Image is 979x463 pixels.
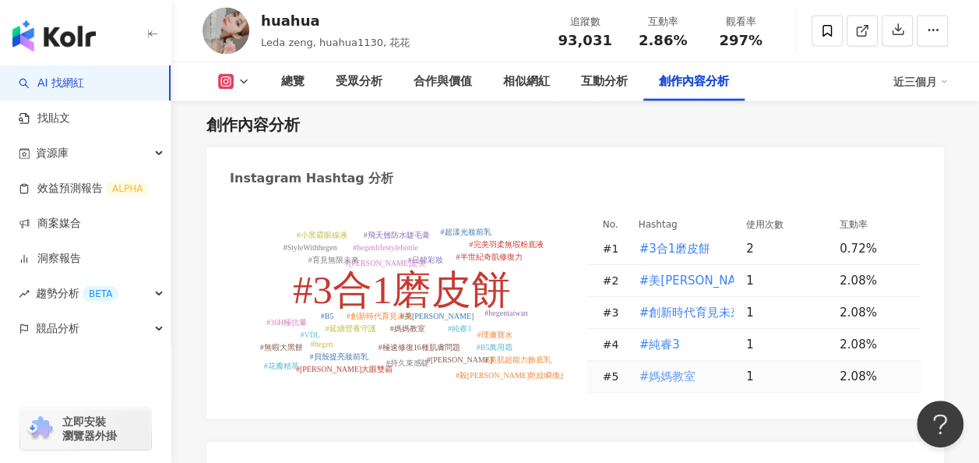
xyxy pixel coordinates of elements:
tspan: #極速修復16種肌膚問題 [379,343,460,352]
iframe: Help Scout Beacon - Open [917,401,963,447]
img: logo [12,20,96,51]
tspan: #[PERSON_NAME]是美 [345,259,426,267]
span: #媽媽教室 [639,368,696,385]
span: 立即安裝 瀏覽器外掛 [62,415,117,443]
a: 找貼文 [19,111,70,126]
div: 2 [746,240,827,257]
tspan: #無暇大黑餅 [260,343,303,352]
tspan: #36H極抗暈 [266,318,307,327]
a: 效益預測報告ALPHA [19,181,149,196]
tspan: #VDL [300,330,320,339]
button: #創新時代育見未來 [639,297,744,328]
div: # 2 [603,272,626,289]
td: 2.08% [827,297,921,329]
tspan: #花瓣精萃 [264,362,299,370]
span: 297% [719,33,762,48]
tspan: #育見無限未來 [308,256,359,264]
button: #純睿3 [639,329,681,360]
span: #美[PERSON_NAME] [639,272,758,289]
tspan: #小黑霸眼線液 [297,231,347,239]
span: 趨勢分析 [36,276,118,311]
div: 2.08% [840,336,905,353]
div: 0.72% [840,240,905,257]
tspan: #StyleWithhegen [283,243,337,252]
div: BETA [83,286,118,302]
tspan: #殺[PERSON_NAME]乾紋瞬換皮 [456,371,568,380]
div: 追蹤數 [555,14,615,30]
td: 2.08% [827,329,921,361]
td: 0.72% [827,233,921,265]
span: 資源庫 [36,136,69,171]
tspan: #hegenlifestylebottle [353,243,418,252]
tspan: #[PERSON_NAME]大眼雙霸 [296,365,393,373]
a: chrome extension立即安裝 瀏覽器外掛 [20,408,151,450]
tspan: #媽媽教室 [390,324,425,333]
img: chrome extension [25,416,55,441]
tspan: #理膚寶水 [477,330,512,339]
div: 觀看率 [711,14,770,30]
span: #創新時代育見未來 [639,304,743,321]
div: 近三個月 [893,69,948,94]
button: #美[PERSON_NAME] [639,265,759,296]
button: #媽媽教室 [639,361,697,392]
td: 2.08% [827,265,921,297]
th: No. [587,216,626,233]
span: #純睿3 [639,336,680,353]
tspan: #純睿3 [448,324,471,333]
tspan: #貝殼提亮妝前乳 [310,352,368,361]
div: 1 [746,368,827,385]
div: 受眾分析 [336,72,382,91]
tspan: #hegentaiwan [484,309,528,317]
div: 相似網紅 [503,72,550,91]
td: #3合1磨皮餅 [626,233,734,265]
div: huahua [261,11,410,30]
span: 93,031 [558,32,611,48]
button: #3合1磨皮餅 [639,233,712,264]
th: Hashtag [626,216,734,233]
td: #純睿3 [626,329,734,361]
div: 1 [746,336,827,353]
tspan: #B5萬用霜 [477,343,513,352]
div: 合作與價值 [414,72,472,91]
td: #媽媽教室 [626,361,734,393]
th: 使用次數 [734,216,827,233]
tspan: #飛天翹防水睫毛膏 [364,231,430,239]
div: # 5 [603,368,626,385]
div: 2.08% [840,304,905,321]
tspan: #美[PERSON_NAME] [400,312,474,320]
tspan: #超漾光妝前乳 [441,228,491,236]
div: 創作內容分析 [659,72,729,91]
div: 2.08% [840,368,905,385]
tspan: #半世紀奇肌修復力 [456,253,523,261]
a: searchAI 找網紅 [19,76,84,91]
td: #創新時代育見未來 [626,297,734,329]
tspan: #3合1磨皮餅 [293,268,512,312]
span: rise [19,288,30,299]
div: # 3 [603,304,626,321]
tspan: #延續營養守護 [326,324,376,333]
tspan: #美肌超能力飾底乳 [485,355,551,364]
a: 商案媒合 [19,216,81,231]
div: # 4 [603,336,626,353]
tspan: #完美羽柔無瑕粉底液 [470,240,544,249]
img: KOL Avatar [202,8,249,55]
th: 互動率 [827,216,921,233]
tspan: #B5 [321,312,334,320]
div: 1 [746,272,827,289]
div: # 1 [603,240,626,257]
div: 2.08% [840,272,905,289]
div: 互動分析 [581,72,628,91]
tspan: #創新時代育見未來 [347,312,413,320]
div: 創作內容分析 [206,114,300,136]
td: #美強生 [626,265,734,297]
tspan: #hegen [311,340,333,348]
span: Leda zeng, huahua1130, 花花 [261,37,410,48]
span: 2.86% [639,33,687,48]
tspan: #日韓彩妝 [408,256,443,264]
tspan: #持久束感睫 [386,359,429,367]
td: 2.08% [827,361,921,393]
span: 競品分析 [36,311,79,346]
div: 互動率 [633,14,692,30]
tspan: #[PERSON_NAME] [427,355,492,364]
div: 1 [746,304,827,321]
